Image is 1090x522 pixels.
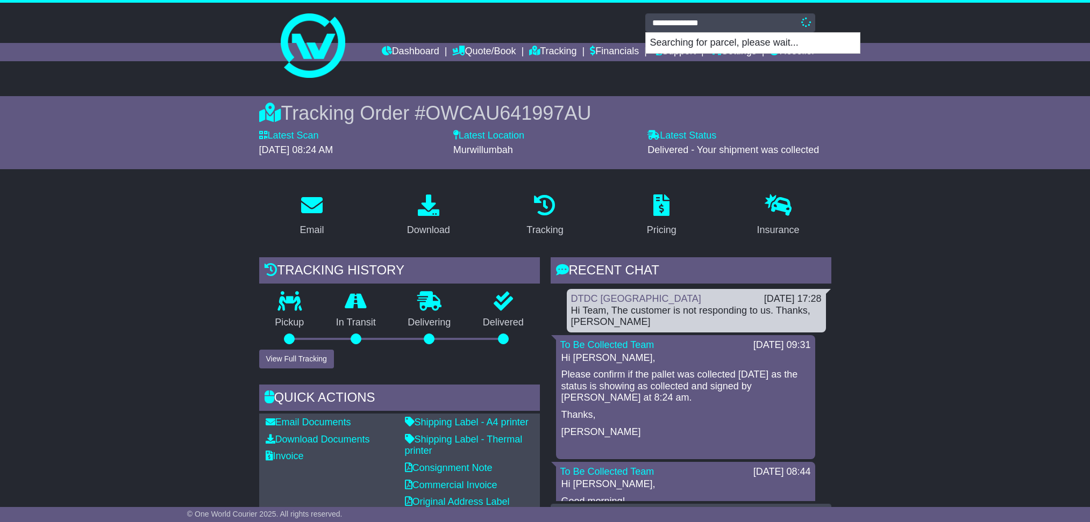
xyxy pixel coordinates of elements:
[293,191,331,241] a: Email
[590,43,639,61] a: Financials
[640,191,683,241] a: Pricing
[425,102,591,124] span: OWCAU641997AU
[529,43,576,61] a: Tracking
[405,434,523,456] a: Shipping Label - Thermal printer
[764,293,822,305] div: [DATE] 17:28
[561,369,810,404] p: Please confirm if the pallet was collected [DATE] as the status is showing as collected and signe...
[259,317,320,329] p: Pickup
[571,293,701,304] a: DTDC [GEOGRAPHIC_DATA]
[561,426,810,438] p: [PERSON_NAME]
[571,305,822,328] div: Hi Team, The customer is not responding to us. Thanks, [PERSON_NAME]
[561,409,810,421] p: Thanks,
[560,339,654,350] a: To Be Collected Team
[405,417,529,427] a: Shipping Label - A4 printer
[259,257,540,286] div: Tracking history
[259,144,333,155] span: [DATE] 08:24 AM
[266,417,351,427] a: Email Documents
[561,352,810,364] p: Hi [PERSON_NAME],
[561,496,810,508] p: Good morning!
[519,191,570,241] a: Tracking
[259,102,831,125] div: Tracking Order #
[647,144,819,155] span: Delivered - Your shipment was collected
[453,144,513,155] span: Murwillumbah
[300,223,324,237] div: Email
[405,496,510,507] a: Original Address Label
[320,317,392,329] p: In Transit
[259,350,334,368] button: View Full Tracking
[560,466,654,477] a: To Be Collected Team
[452,43,516,61] a: Quote/Book
[407,223,450,237] div: Download
[453,130,524,142] label: Latest Location
[753,339,811,351] div: [DATE] 09:31
[646,33,860,53] p: Searching for parcel, please wait...
[259,130,319,142] label: Latest Scan
[750,191,807,241] a: Insurance
[187,510,343,518] span: © One World Courier 2025. All rights reserved.
[259,385,540,414] div: Quick Actions
[467,317,540,329] p: Delivered
[526,223,563,237] div: Tracking
[757,223,800,237] div: Insurance
[551,257,831,286] div: RECENT CHAT
[400,191,457,241] a: Download
[405,462,493,473] a: Consignment Note
[382,43,439,61] a: Dashboard
[405,480,497,490] a: Commercial Invoice
[266,451,304,461] a: Invoice
[266,434,370,445] a: Download Documents
[392,317,467,329] p: Delivering
[647,130,716,142] label: Latest Status
[753,466,811,478] div: [DATE] 08:44
[647,223,676,237] div: Pricing
[561,479,810,490] p: Hi [PERSON_NAME],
